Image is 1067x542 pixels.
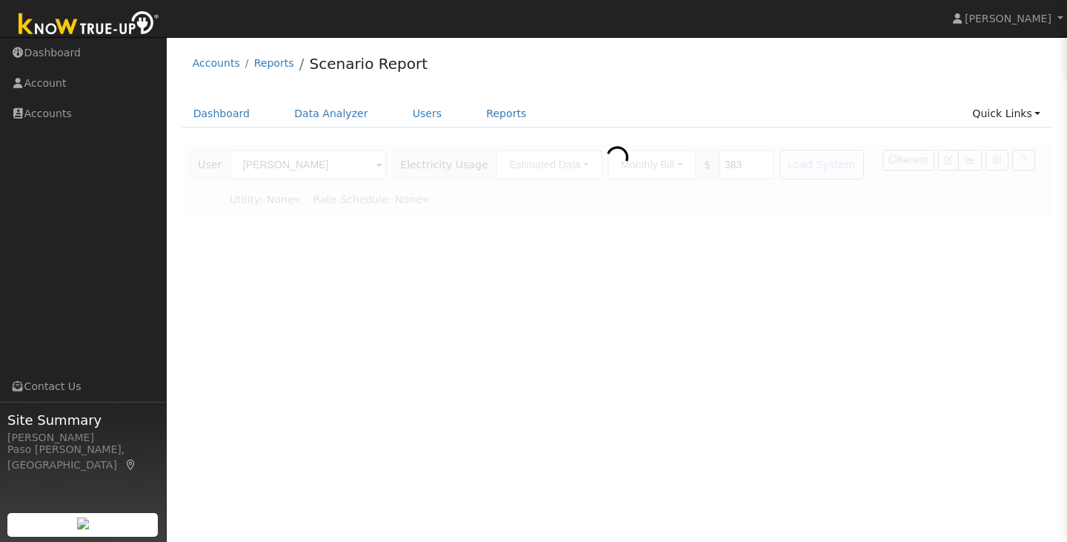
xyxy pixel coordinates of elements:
a: Data Analyzer [283,100,379,128]
img: Know True-Up [11,8,167,42]
a: Reports [254,57,294,69]
a: Dashboard [182,100,262,128]
a: Scenario Report [309,55,428,73]
div: Paso [PERSON_NAME], [GEOGRAPHIC_DATA] [7,442,159,473]
a: Quick Links [961,100,1051,128]
div: [PERSON_NAME] [7,430,159,446]
a: Reports [475,100,537,128]
span: Site Summary [7,410,159,430]
a: Accounts [193,57,240,69]
a: Users [402,100,453,128]
img: retrieve [77,518,89,529]
span: [PERSON_NAME] [965,13,1051,24]
a: Map [124,459,138,471]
